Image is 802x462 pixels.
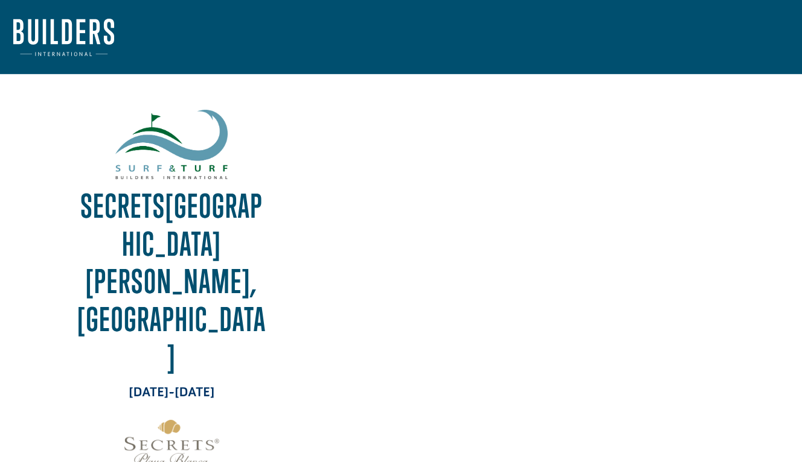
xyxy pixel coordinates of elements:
strong: [GEOGRAPHIC_DATA][PERSON_NAME], [GEOGRAPHIC_DATA] [77,186,266,376]
iframe: 2026 Promo Surf & Turf [304,128,727,365]
strong: Secrets [80,186,165,225]
span: [DATE]-[DATE] [129,384,215,400]
img: Builders International [13,19,114,56]
img: S&T 2023 web [115,110,228,179]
